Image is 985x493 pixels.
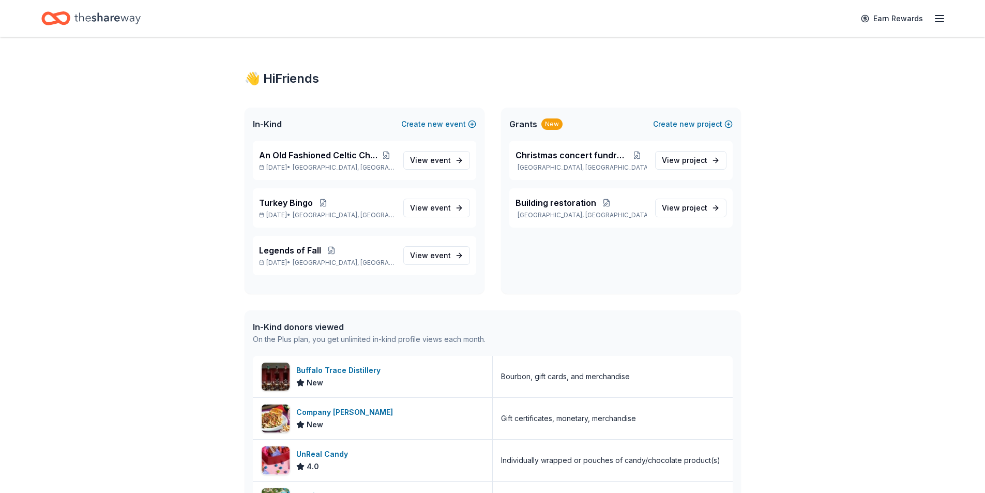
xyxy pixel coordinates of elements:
button: Createnewproject [653,118,733,130]
span: New [307,377,323,389]
a: View event [403,246,470,265]
button: Createnewevent [401,118,476,130]
div: Company [PERSON_NAME] [296,406,397,419]
span: View [410,249,451,262]
img: Image for Buffalo Trace Distillery [262,363,290,391]
a: View project [655,199,726,217]
a: View project [655,151,726,170]
span: Legends of Fall [259,244,321,257]
span: View [410,202,451,214]
div: Bourbon, gift cards, and merchandise [501,370,630,383]
span: event [430,156,451,165]
span: Grants [509,118,537,130]
a: View event [403,199,470,217]
a: View event [403,151,470,170]
span: [GEOGRAPHIC_DATA], [GEOGRAPHIC_DATA] [293,259,395,267]
span: new [428,118,443,130]
p: [GEOGRAPHIC_DATA], [GEOGRAPHIC_DATA] [516,211,647,219]
span: View [410,154,451,167]
span: 4.0 [307,460,319,473]
a: Home [41,6,141,31]
span: event [430,251,451,260]
div: Gift certificates, monetary, merchandise [501,412,636,425]
span: View [662,202,707,214]
span: project [682,203,707,212]
span: New [307,419,323,431]
a: Earn Rewards [855,9,929,28]
span: [GEOGRAPHIC_DATA], [GEOGRAPHIC_DATA] [293,163,395,172]
p: [DATE] • [259,211,395,219]
div: UnReal Candy [296,448,352,460]
img: Image for UnReal Candy [262,446,290,474]
span: event [430,203,451,212]
div: New [541,118,563,130]
span: Christmas concert fundraiser [516,149,628,161]
div: 👋 Hi Friends [245,70,741,87]
span: new [679,118,695,130]
img: Image for Company Brinker [262,405,290,432]
span: In-Kind [253,118,282,130]
p: [DATE] • [259,163,395,172]
div: Individually wrapped or pouches of candy/chocolate product(s) [501,454,720,467]
p: [DATE] • [259,259,395,267]
div: On the Plus plan, you get unlimited in-kind profile views each month. [253,333,486,346]
p: [GEOGRAPHIC_DATA], [GEOGRAPHIC_DATA] [516,163,647,172]
span: project [682,156,707,165]
span: [GEOGRAPHIC_DATA], [GEOGRAPHIC_DATA] [293,211,395,219]
div: Buffalo Trace Distillery [296,364,385,377]
span: An Old Fashioned Celtic Christmas [259,149,378,161]
div: In-Kind donors viewed [253,321,486,333]
span: Building restoration [516,197,596,209]
span: Turkey Bingo [259,197,313,209]
span: View [662,154,707,167]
